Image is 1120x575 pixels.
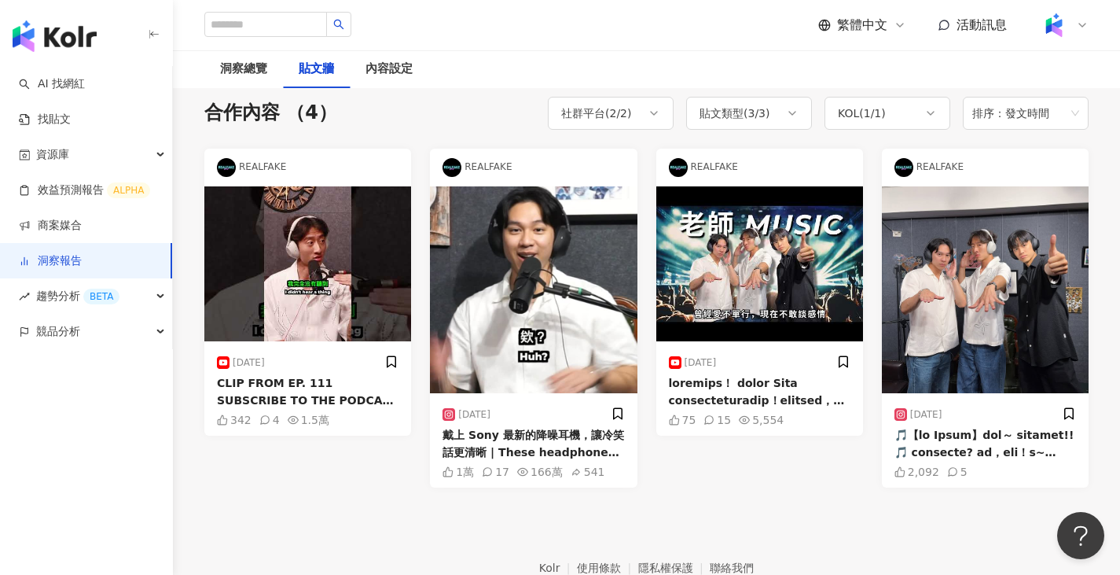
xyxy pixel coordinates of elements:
a: searchAI 找網紅 [19,76,85,92]
div: 2,092 [894,466,939,478]
div: 🎵【lo Ipsum】dol～ sitamet!!🎵 consecte? ad，eli！s~ Doei t incid Utla etdoloremagnaal！ enimadm，veniamq... [894,426,1076,462]
div: 戴上 Sony 最新的降噪耳機，讓冷笑話更清晰 | These headphones make everything clearer #realfake #podcast #music #son... [442,426,624,462]
span: rise [19,291,30,302]
a: 找貼文 [19,112,71,127]
div: 342 [217,414,252,426]
div: REALFAKE [430,149,637,186]
div: 社群平台 ( 2 / 2 ) [561,104,632,123]
div: 內容設定 [365,60,413,79]
a: 聯絡我們 [710,562,754,574]
div: 5,554 [739,414,784,426]
div: CLIP FROM EP. 111 SUBSCRIBE TO THE PODCAST ► [URL][DOMAIN_NAME] ADD US ON: INSTAGRAM: [URL][DOMAI... [217,374,398,410]
div: 合作內容 （4） [204,100,337,127]
div: loremips！ dolor Sita consecteturadip！elitsed，doeiusmodtemp，incididuntutlab。et 16 dolo「magn」、ali「e... [669,374,850,410]
a: 隱私權保護 [638,562,711,574]
span: 排序：發文時間 [972,98,1079,128]
a: 使用條款 [577,562,638,574]
div: 541 [571,466,605,478]
iframe: Help Scout Beacon - Open [1057,512,1104,559]
div: KOL ( 1 / 1 ) [838,104,886,123]
a: Kolr [539,562,577,574]
span: 資源庫 [36,137,69,172]
span: search [333,19,344,30]
span: 競品分析 [36,314,80,349]
div: REALFAKE [656,149,863,186]
a: 商案媒合 [19,218,82,234]
div: 17 [482,466,509,478]
img: post-image [204,186,411,341]
img: KOL Avatar [217,158,236,177]
div: 15 [703,414,731,426]
div: [DATE] [442,408,490,421]
div: 5 [947,466,968,478]
span: 繁體中文 [837,17,887,34]
img: post-image [882,186,1089,393]
div: 洞察總覽 [220,60,267,79]
div: 166萬 [517,466,563,478]
div: 4 [259,414,280,426]
img: post-image [430,186,637,393]
div: 貼文牆 [299,60,334,79]
img: post-image [656,186,863,341]
img: KOL Avatar [894,158,913,177]
a: 洞察報告 [19,253,82,269]
img: KOL Avatar [442,158,461,177]
img: KOL Avatar [669,158,688,177]
div: [DATE] [217,356,265,369]
div: BETA [83,289,119,304]
div: 75 [669,414,696,426]
span: 趨勢分析 [36,278,119,314]
div: REALFAKE [204,149,411,186]
div: REALFAKE [882,149,1089,186]
div: 1萬 [442,466,474,478]
img: Kolr%20app%20icon%20%281%29.png [1039,10,1069,40]
div: [DATE] [669,356,717,369]
span: 活動訊息 [957,17,1007,32]
div: [DATE] [894,408,942,421]
a: 效益預測報告ALPHA [19,182,150,198]
div: 1.5萬 [288,414,329,426]
div: 貼文類型 ( 3 / 3 ) [700,104,770,123]
img: logo [13,20,97,52]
